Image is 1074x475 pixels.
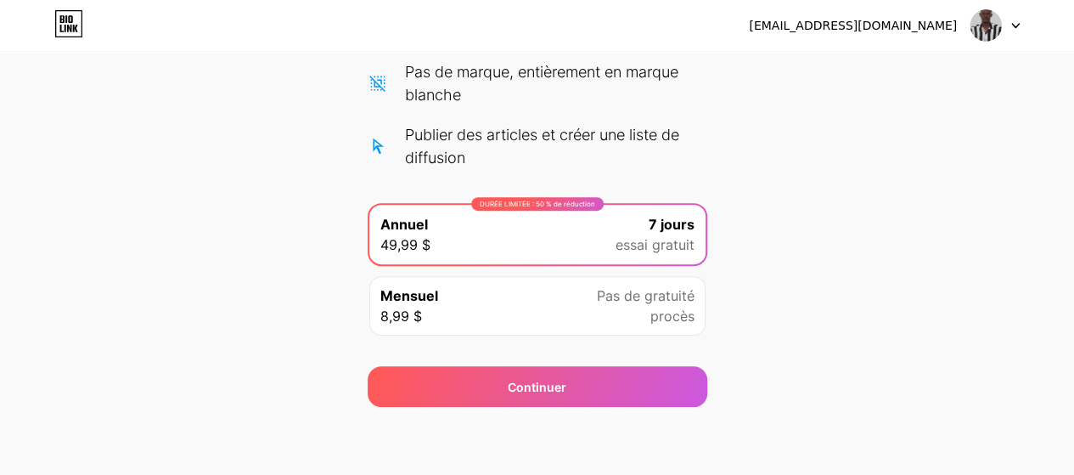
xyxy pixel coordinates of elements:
[480,200,595,208] font: DURÉE LIMITÉE : 50 % de réduction
[380,216,428,233] font: Annuel
[405,126,679,167] font: Publier des articles et créer une liste de diffusion
[749,19,957,32] font: [EMAIL_ADDRESS][DOMAIN_NAME]
[405,63,678,104] font: Pas de marque, entièrement en marque blanche
[970,9,1002,42] img: Bonheur Josias Miguel POUNEHOUTOU
[380,308,422,325] font: 8,99 $
[616,236,694,253] font: essai gratuit
[508,380,566,394] font: Continuer
[597,287,694,304] font: Pas de gratuité
[649,216,694,233] font: 7 jours
[380,236,430,253] font: 49,99 $
[380,287,438,304] font: Mensuel
[650,308,694,325] font: procès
